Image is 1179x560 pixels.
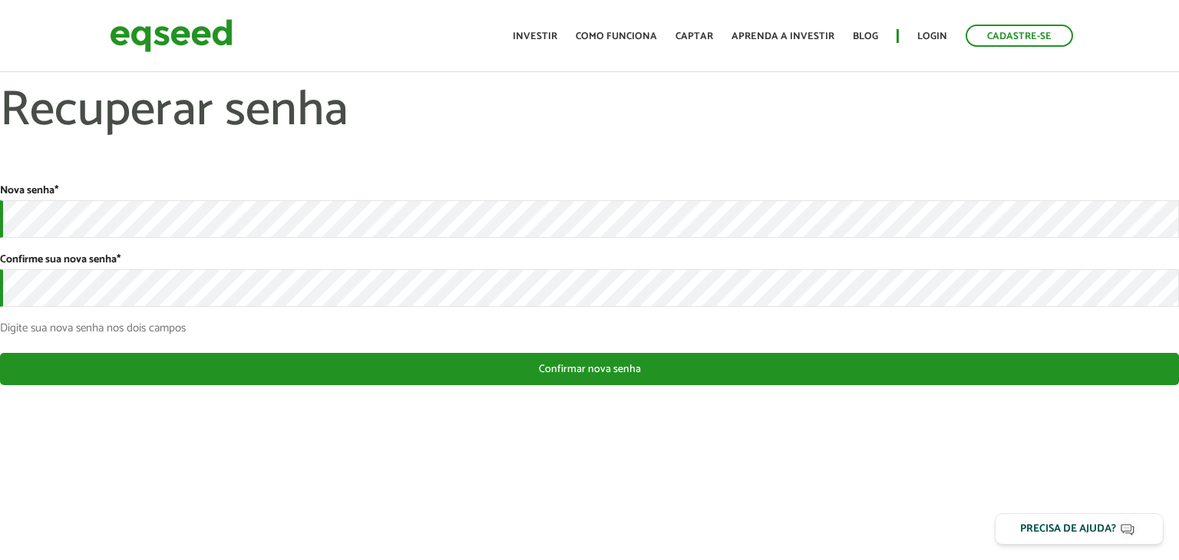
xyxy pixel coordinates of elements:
[732,31,834,41] a: Aprenda a investir
[675,31,713,41] a: Captar
[853,31,878,41] a: Blog
[117,251,121,268] span: Este campo é obrigatório.
[966,25,1073,47] a: Cadastre-se
[513,31,557,41] a: Investir
[576,31,657,41] a: Como funciona
[917,31,947,41] a: Login
[54,182,58,199] span: Este campo é obrigatório.
[110,15,233,56] img: EqSeed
